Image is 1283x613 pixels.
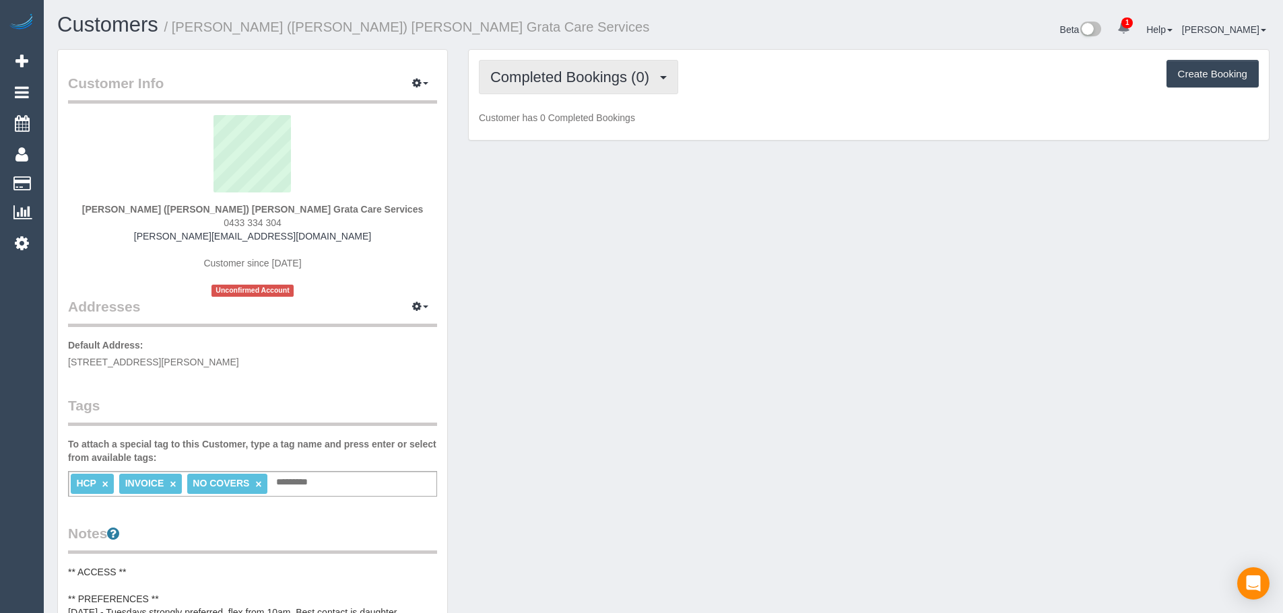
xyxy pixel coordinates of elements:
[68,437,437,464] label: To attach a special tag to this Customer, type a tag name and press enter or select from availabl...
[255,478,261,490] a: ×
[82,204,423,215] strong: [PERSON_NAME] ([PERSON_NAME]) [PERSON_NAME] Grata Care Services
[1060,24,1102,35] a: Beta
[1146,24,1173,35] a: Help
[8,13,35,32] img: Automaid Logo
[479,111,1259,124] p: Customer has 0 Completed Bookings
[1121,17,1133,28] span: 1
[164,20,650,34] small: / [PERSON_NAME] ([PERSON_NAME]) [PERSON_NAME] Grata Care Services
[68,396,437,426] legend: Tags
[203,258,301,268] span: Customer since [DATE]
[170,478,176,490] a: ×
[193,478,249,489] span: NO COVERS
[490,69,656,85] span: Completed Bookings (0)
[479,60,678,94] button: Completed Bookings (0)
[68,357,239,367] span: [STREET_ADDRESS][PERSON_NAME]
[1079,22,1101,39] img: New interface
[1182,24,1266,35] a: [PERSON_NAME]
[224,217,282,228] span: 0433 334 304
[68,524,437,554] legend: Notes
[1237,567,1270,600] div: Open Intercom Messenger
[68,73,437,104] legend: Customer Info
[125,478,164,489] span: INVOICE
[68,338,143,352] label: Default Address:
[1111,13,1137,43] a: 1
[102,478,108,490] a: ×
[211,285,294,296] span: Unconfirmed Account
[57,13,158,36] a: Customers
[1166,60,1259,88] button: Create Booking
[76,478,96,489] span: HCP
[134,231,371,242] a: [PERSON_NAME][EMAIL_ADDRESS][DOMAIN_NAME]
